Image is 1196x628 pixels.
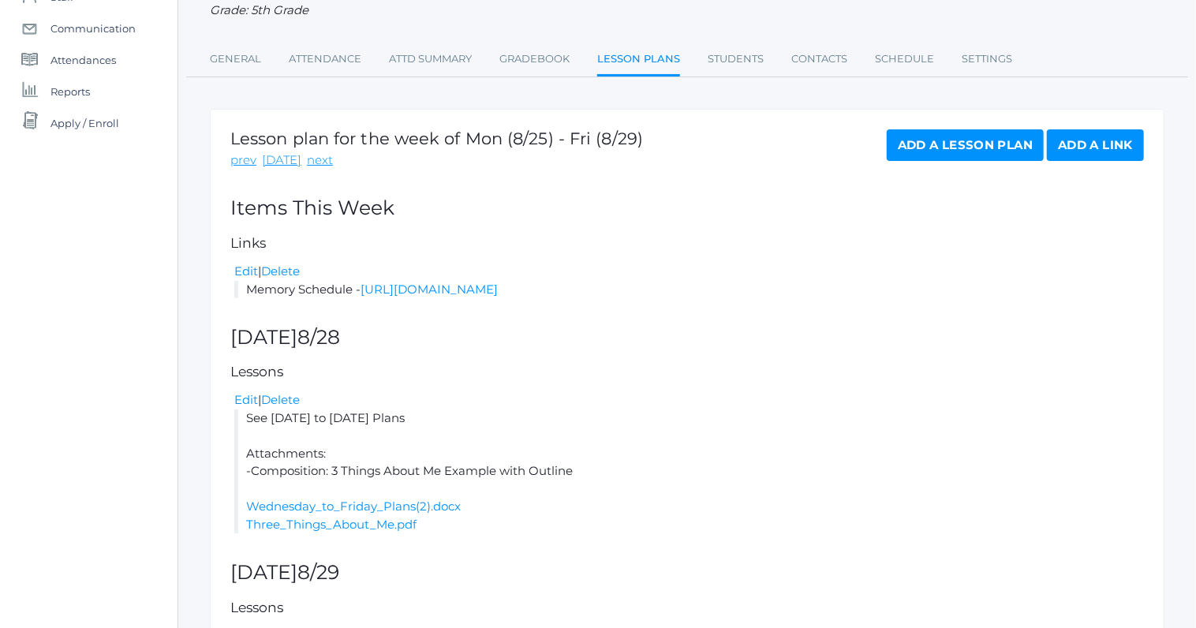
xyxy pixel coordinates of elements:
a: General [210,43,261,75]
a: Lesson Plans [597,43,680,77]
a: Settings [962,43,1012,75]
a: Attd Summary [389,43,472,75]
a: Add a Lesson Plan [887,129,1044,161]
a: prev [230,151,256,170]
span: Apply / Enroll [50,107,119,139]
span: 8/28 [297,325,340,349]
div: | [234,263,1144,281]
h5: Lessons [230,364,1144,379]
a: [URL][DOMAIN_NAME] [361,282,498,297]
a: Delete [261,264,300,278]
li: Memory Schedule - [234,281,1144,299]
a: Add a Link [1047,129,1144,161]
h5: Lessons [230,600,1144,615]
a: [DATE] [262,151,301,170]
li: See [DATE] to [DATE] Plans Attachments: -Composition: 3 Things About Me Example with Outline [234,409,1144,534]
a: Wednesday_to_Friday_Plans(2).docx [246,499,461,514]
a: Attendance [289,43,361,75]
div: Grade: 5th Grade [210,2,1164,20]
span: 8/29 [297,560,339,584]
a: Schedule [875,43,934,75]
h5: Links [230,236,1144,251]
h2: [DATE] [230,562,1144,584]
h1: Lesson plan for the week of Mon (8/25) - Fri (8/29) [230,129,643,148]
span: Attendances [50,44,116,76]
h2: [DATE] [230,327,1144,349]
a: Edit [234,264,258,278]
a: next [307,151,333,170]
a: Delete [261,392,300,407]
a: Students [708,43,764,75]
span: Communication [50,13,136,44]
a: Three_Things_About_Me.pdf [246,517,417,532]
a: Edit [234,392,258,407]
div: | [234,391,1144,409]
a: Contacts [791,43,847,75]
span: Reports [50,76,90,107]
a: Gradebook [499,43,570,75]
h2: Items This Week [230,197,1144,219]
